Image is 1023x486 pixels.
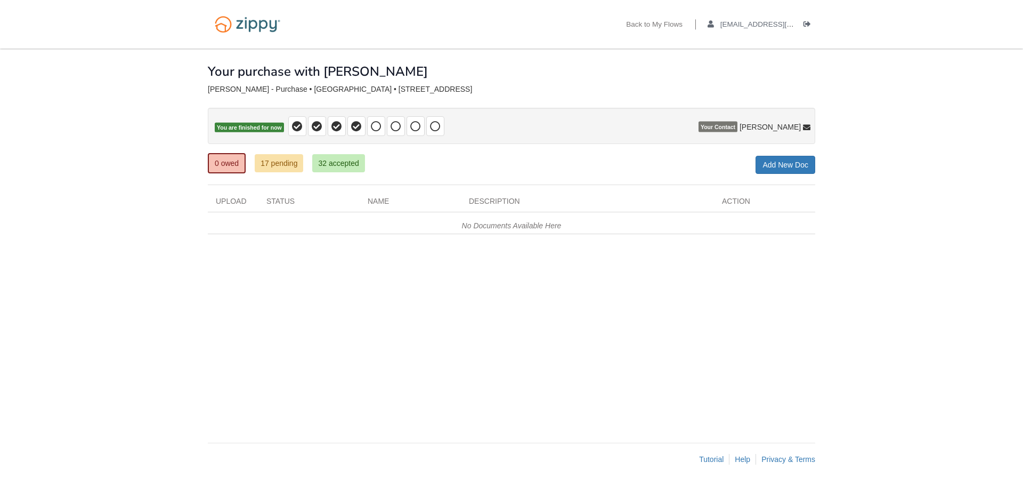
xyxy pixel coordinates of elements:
[208,85,815,94] div: [PERSON_NAME] - Purchase • [GEOGRAPHIC_DATA] • [STREET_ADDRESS]
[215,123,284,133] span: You are finished for now
[461,196,714,212] div: Description
[208,153,246,173] a: 0 owed
[714,196,815,212] div: Action
[208,65,428,78] h1: Your purchase with [PERSON_NAME]
[761,455,815,464] a: Privacy & Terms
[699,455,724,464] a: Tutorial
[756,156,815,174] a: Add New Doc
[740,122,801,132] span: [PERSON_NAME]
[360,196,461,212] div: Name
[258,196,360,212] div: Status
[699,122,737,132] span: Your Contact
[708,20,842,31] a: edit profile
[626,20,683,31] a: Back to My Flows
[312,154,364,172] a: 32 accepted
[255,154,303,172] a: 17 pending
[803,20,815,31] a: Log out
[208,11,287,38] img: Logo
[462,221,562,230] em: No Documents Available Here
[208,196,258,212] div: Upload
[720,20,842,28] span: kalamazoothumper1@gmail.com
[735,455,750,464] a: Help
